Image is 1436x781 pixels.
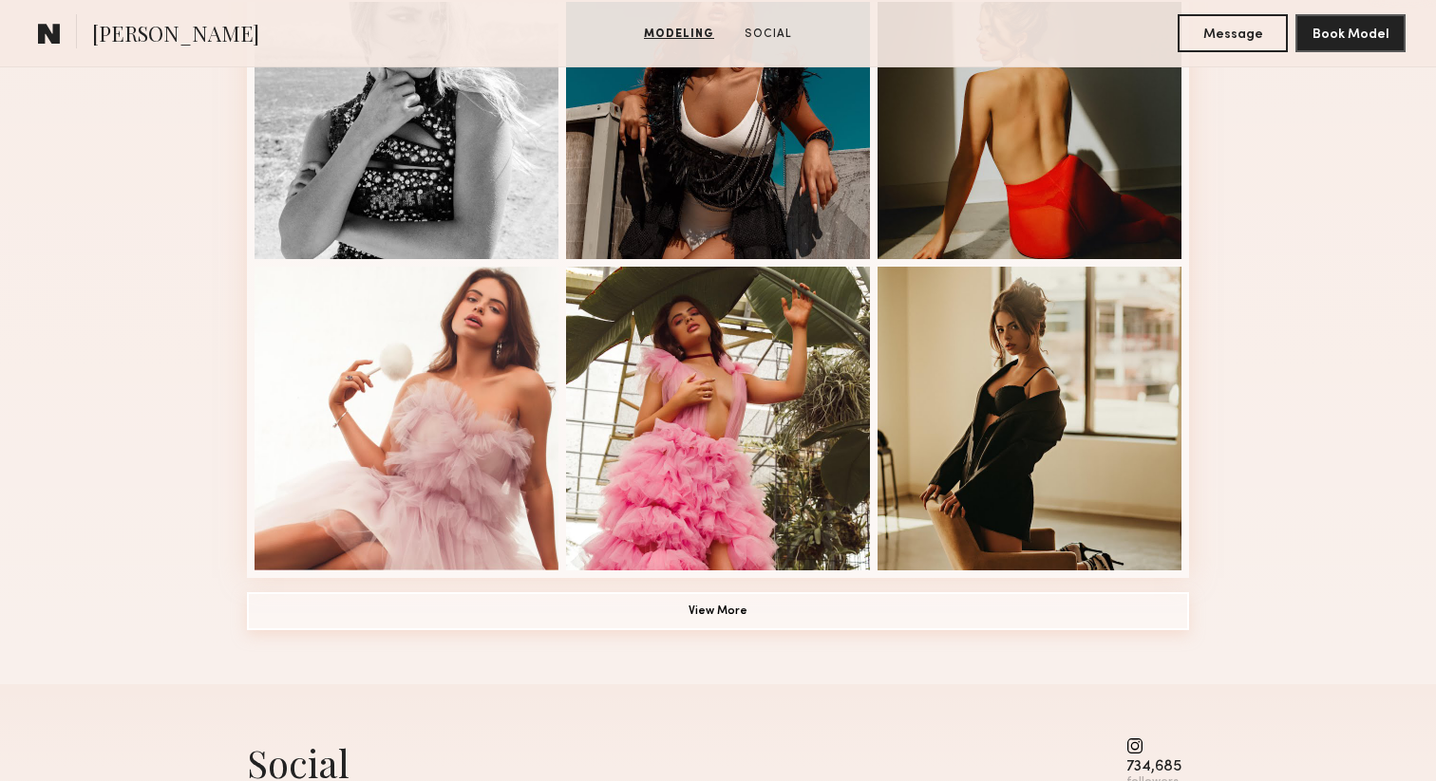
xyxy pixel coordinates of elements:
a: Book Model [1295,25,1406,41]
a: Modeling [636,26,722,43]
button: View More [247,592,1189,630]
button: Book Model [1295,14,1406,52]
a: Social [737,26,800,43]
div: 734,685 [1126,760,1181,774]
span: [PERSON_NAME] [92,19,259,52]
button: Message [1178,14,1288,52]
